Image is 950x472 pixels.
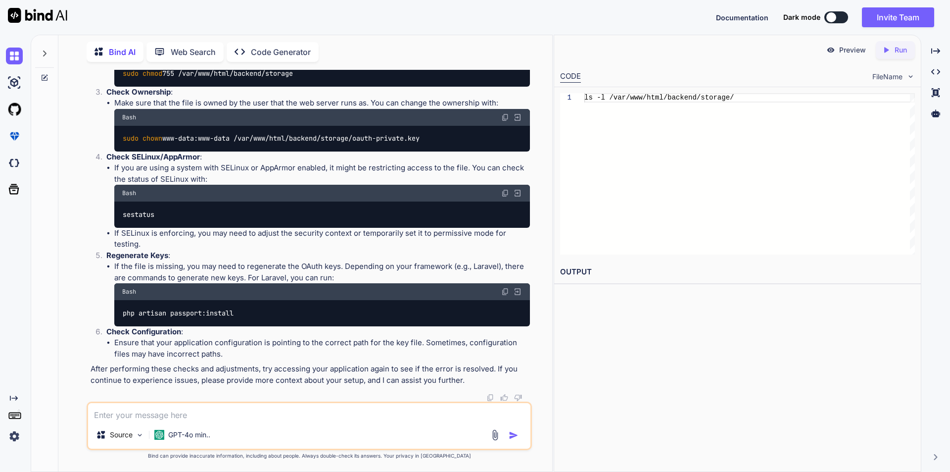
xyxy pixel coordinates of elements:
[91,364,530,386] p: After performing these checks and adjustments, try accessing your application again to see if the...
[123,134,139,143] span: sudo
[110,430,133,440] p: Source
[106,152,200,161] strong: Check SELinux/AppArmor
[251,46,311,58] p: Code Generator
[560,71,581,83] div: CODE
[106,250,530,262] p: :
[109,46,136,58] p: Bind AI
[500,394,508,402] img: like
[501,113,509,121] img: copy
[839,45,866,55] p: Preview
[783,12,820,22] span: Dark mode
[142,134,162,143] span: chown
[716,13,768,22] span: Documentation
[513,287,522,296] img: Open in Browser
[136,431,144,439] img: Pick Models
[123,69,139,78] span: sudo
[489,429,501,441] img: attachment
[122,210,155,220] code: sestatus
[168,430,210,440] p: GPT-4o min..
[122,68,294,79] code: 755 /var/www/html/backend/storage
[509,430,519,440] img: icon
[114,261,530,326] li: If the file is missing, you may need to regenerate the OAuth keys. Depending on your framework (e...
[8,8,67,23] img: Bind AI
[106,251,168,260] strong: Regenerate Keys
[554,261,921,284] h2: OUTPUT
[106,152,530,163] p: :
[122,189,136,197] span: Bash
[114,228,530,250] li: If SELinux is enforcing, you may need to adjust the security context or temporarily set it to per...
[122,113,136,121] span: Bash
[87,452,532,460] p: Bind can provide inaccurate information, including about people. Always double-check its answers....
[6,48,23,64] img: chat
[513,189,522,198] img: Open in Browser
[895,45,907,55] p: Run
[6,74,23,91] img: ai-studio
[560,93,571,103] div: 1
[171,46,216,58] p: Web Search
[106,326,530,338] p: :
[114,162,530,227] li: If you are using a system with SELinux or AppArmor enabled, it might be restricting access to the...
[6,128,23,145] img: premium
[114,337,530,360] li: Ensure that your application configuration is pointing to the correct path for the key file. Some...
[486,394,494,402] img: copy
[826,46,835,54] img: preview
[6,428,23,445] img: settings
[6,155,23,171] img: darkCloudIdeIcon
[872,72,902,82] span: FileName
[122,133,421,144] code: www-data:www-data /var/www/html/backend/storage/oauth-private.key
[106,87,530,98] p: :
[142,69,162,78] span: chmod
[106,87,171,97] strong: Check Ownership
[513,113,522,122] img: Open in Browser
[716,12,768,23] button: Documentation
[501,189,509,197] img: copy
[122,308,235,318] code: php artisan passport:install
[514,394,522,402] img: dislike
[122,288,136,296] span: Bash
[501,288,509,296] img: copy
[6,101,23,118] img: githubLight
[906,72,915,81] img: chevron down
[114,98,530,152] li: Make sure that the file is owned by the user that the web server runs as. You can change the owne...
[862,7,934,27] button: Invite Team
[154,430,164,440] img: GPT-4o mini
[106,327,181,336] strong: Check Configuration
[584,94,734,102] span: ls -l /var/www/html/backend/storage/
